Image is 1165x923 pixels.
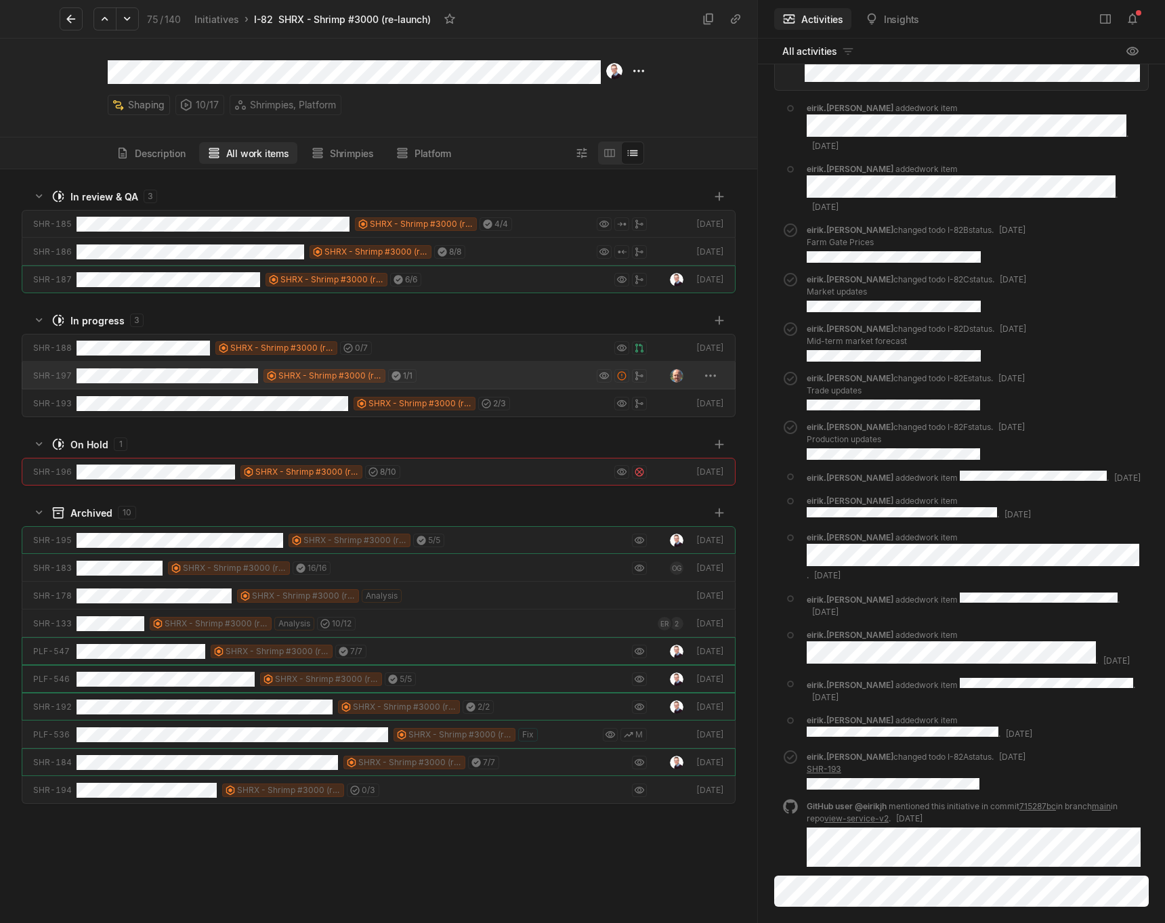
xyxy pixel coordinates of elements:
[807,595,893,605] span: eirik.[PERSON_NAME]
[694,590,724,602] div: [DATE]
[694,274,724,286] div: [DATE]
[807,800,1141,825] div: .
[478,701,490,713] span: 2 / 2
[675,617,679,630] span: 2
[670,534,683,547] img: Kontali0497_EJH_round.png
[70,190,138,204] div: In review & QA
[33,645,71,658] div: PLF-547
[22,609,736,637] a: SHR-133SHRX - Shrimp #3000 (re-launch)Analysis10/12ER2[DATE]
[807,335,1026,347] p: Mid-term market forecast
[672,561,681,575] span: OG
[694,645,724,658] div: [DATE]
[807,680,893,690] span: eirik.[PERSON_NAME]
[408,729,511,741] span: SHRX - Shrimp #3000 (re-launch)
[694,342,724,354] div: [DATE]
[896,813,923,823] span: [DATE]
[33,618,71,630] div: SHR-133
[428,534,440,546] span: 5 / 5
[303,534,406,546] span: SHRX - Shrimp #3000 (re-launch)
[245,12,249,26] div: ›
[33,274,71,286] div: SHR-187
[324,246,427,258] span: SHRX - Shrimp #3000 (re-launch)
[635,729,643,741] span: M
[694,562,724,574] div: [DATE]
[807,274,1026,312] div: changed todo I-82C status.
[252,590,355,602] span: SHRX - Shrimp #3000 (re-launch)
[22,582,736,609] a: SHR-178SHRX - Shrimp #3000 (re-launch)Analysis[DATE]
[807,372,1025,411] div: changed todo I-82E status.
[807,764,841,774] a: SHR-193
[998,373,1025,383] span: [DATE]
[807,102,1141,152] div: added work item .
[114,437,127,451] div: 1
[22,238,736,265] a: SHR-186SHRX - Shrimp #3000 (re-launch)8/8[DATE]
[33,534,71,546] div: SHR-195
[370,218,473,230] span: SHRX - Shrimp #3000 (re-launch)
[130,314,144,327] div: 3
[670,273,683,286] img: Kontali0497_EJH_round.png
[22,265,736,293] a: SHR-187SHRX - Shrimp #3000 (re-launch)6/6[DATE]
[694,534,724,546] div: [DATE]
[494,218,508,230] span: 4 / 4
[250,95,336,114] span: Shrimpies, Platform
[22,637,736,665] a: PLF-547SHRX - Shrimp #3000 (re-launch)7/7[DATE]
[807,532,1141,582] div: added work item .
[192,10,242,28] a: Initiatives
[22,458,736,486] a: SHR-196SHRX - Shrimp #3000 (re-launch)8/10[DATE]
[807,433,1025,446] p: Production updates
[358,756,461,769] span: SHRX - Shrimp #3000 (re-launch)
[807,324,893,334] span: eirik.[PERSON_NAME]
[807,678,1141,704] div: added work item .
[807,496,893,506] span: eirik.[PERSON_NAME]
[807,236,1025,249] p: Farm Gate Prices
[22,362,736,389] a: SHR-197SHRX - Shrimp #3000 (re-launch)1/1
[807,164,893,174] span: eirik.[PERSON_NAME]
[807,593,1141,618] div: added work item .
[22,334,736,362] a: SHR-188SHRX - Shrimp #3000 (re-launch)0/7[DATE]
[522,729,534,741] span: Fix
[1103,656,1130,666] span: [DATE]
[226,645,329,658] span: SHRX - Shrimp #3000 (re-launch)
[598,142,644,165] div: board and list toggle
[108,142,194,164] button: Description
[22,554,736,582] a: SHR-183SHRX - Shrimp #3000 (re-launch)16/16OG[DATE]
[362,784,375,796] span: 0 / 3
[350,645,362,658] span: 7 / 7
[807,103,893,113] span: eirik.[PERSON_NAME]
[449,246,461,258] span: 8 / 8
[807,801,1118,823] p: mentioned this initiative in commit in branch in repo
[368,398,471,410] span: SHRX - Shrimp #3000 (re-launch)
[237,784,340,796] span: SHRX - Shrimp #3000 (re-launch)
[807,323,1026,362] div: changed todo I-82D status.
[694,701,724,713] div: [DATE]
[303,142,382,164] button: Shrimpies
[670,700,683,714] img: Kontali0497_EJH_round.png
[278,370,381,382] span: SHRX - Shrimp #3000 (re-launch)
[807,630,893,640] span: eirik.[PERSON_NAME]
[807,422,893,432] span: eirik.[PERSON_NAME]
[606,63,622,79] img: Kontali0497_EJH_round.png
[22,748,736,776] a: SHR-184SHRX - Shrimp #3000 (re-launch)7/7[DATE]
[22,389,736,417] a: SHR-193SHRX - Shrimp #3000 (re-launch)2/3[DATE]
[165,618,268,630] span: SHRX - Shrimp #3000 (re-launch)
[807,751,1025,790] div: changed todo I-82A status.
[1006,729,1032,739] span: [DATE]
[694,398,724,410] div: [DATE]
[493,398,506,410] span: 2 / 3
[33,246,71,258] div: SHR-186
[807,752,893,762] span: eirik.[PERSON_NAME]
[1004,509,1031,519] span: [DATE]
[160,14,163,25] span: /
[774,8,851,30] button: Activities
[694,466,724,478] div: [DATE]
[774,41,863,62] button: All activities
[694,756,724,769] div: [DATE]
[670,369,683,383] img: profile.jpeg
[33,729,71,741] div: PLF-536
[22,210,736,238] a: SHR-185SHRX - Shrimp #3000 (re-launch)4/4[DATE]
[22,693,736,721] a: SHR-192SHRX - Shrimp #3000 (re-launch)2/2[DATE]
[812,607,839,617] span: [DATE]
[275,673,378,685] span: SHRX - Shrimp #3000 (re-launch)
[660,617,668,630] span: ER
[33,466,71,478] div: SHR-196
